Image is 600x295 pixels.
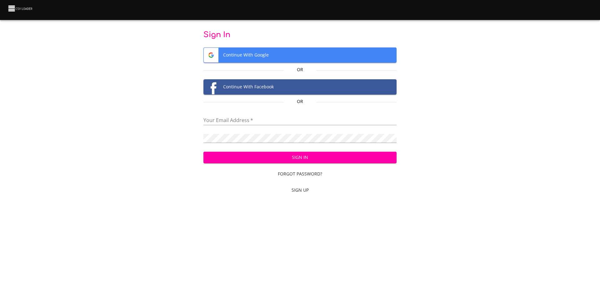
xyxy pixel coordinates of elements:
button: Google logoContinue With Google [203,47,397,63]
a: Forgot Password? [203,168,397,180]
img: CSV Loader [7,4,34,13]
button: Sign In [203,152,397,163]
p: Sign In [203,30,397,40]
span: Sign In [208,154,392,161]
span: Forgot Password? [206,170,394,178]
span: Sign Up [206,186,394,194]
a: Sign Up [203,184,397,196]
p: Or [284,66,316,73]
p: Or [284,98,316,105]
img: Google logo [204,48,218,62]
img: Facebook logo [204,80,218,94]
span: Continue With Facebook [204,80,397,94]
span: Continue With Google [204,48,397,62]
button: Facebook logoContinue With Facebook [203,79,397,95]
